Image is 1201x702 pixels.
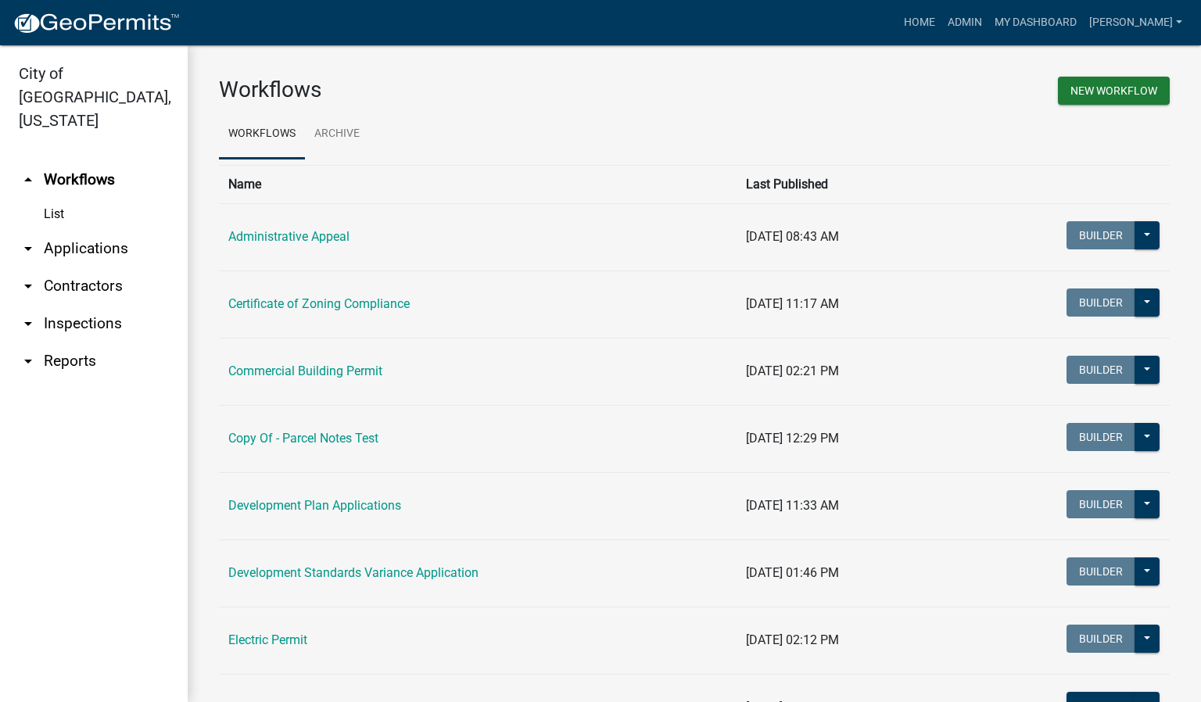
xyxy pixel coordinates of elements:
i: arrow_drop_up [19,170,38,189]
a: Development Standards Variance Application [228,565,479,580]
a: My Dashboard [988,8,1083,38]
span: [DATE] 11:17 AM [746,296,839,311]
a: Certificate of Zoning Compliance [228,296,410,311]
button: Builder [1067,356,1135,384]
a: Home [898,8,941,38]
button: Builder [1067,490,1135,518]
span: [DATE] 08:43 AM [746,229,839,244]
a: Commercial Building Permit [228,364,382,378]
span: [DATE] 01:46 PM [746,565,839,580]
button: Builder [1067,288,1135,317]
button: Builder [1067,557,1135,586]
a: [PERSON_NAME] [1083,8,1188,38]
th: Name [219,165,737,203]
button: Builder [1067,423,1135,451]
span: [DATE] 12:29 PM [746,431,839,446]
a: Admin [941,8,988,38]
h3: Workflows [219,77,683,103]
a: Electric Permit [228,632,307,647]
a: Workflows [219,109,305,159]
a: Archive [305,109,369,159]
th: Last Published [737,165,952,203]
button: New Workflow [1058,77,1170,105]
i: arrow_drop_down [19,314,38,333]
button: Builder [1067,221,1135,249]
i: arrow_drop_down [19,277,38,295]
span: [DATE] 02:12 PM [746,632,839,647]
a: Administrative Appeal [228,229,350,244]
i: arrow_drop_down [19,239,38,258]
a: Copy Of - Parcel Notes Test [228,431,378,446]
span: [DATE] 02:21 PM [746,364,839,378]
span: [DATE] 11:33 AM [746,498,839,513]
a: Development Plan Applications [228,498,401,513]
i: arrow_drop_down [19,352,38,371]
button: Builder [1067,625,1135,653]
